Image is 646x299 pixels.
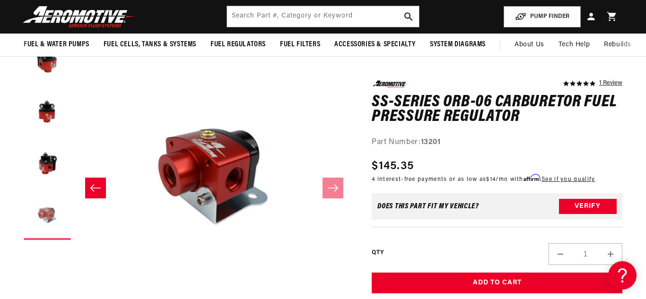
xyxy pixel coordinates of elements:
button: Slide left [85,178,106,198]
summary: Fuel Regulators [203,34,273,56]
span: Affirm [524,174,540,181]
span: About Us [515,41,544,48]
h1: SS-Series ORB-06 Carburetor Fuel Pressure Regulator [372,94,622,124]
button: Load image 2 in gallery view [24,89,71,136]
button: Load image 4 in gallery view [24,193,71,240]
span: Fuel Regulators [210,40,266,50]
button: Load image 3 in gallery view [24,141,71,188]
a: 1 reviews [599,80,622,87]
span: Tech Help [559,40,590,50]
span: Rebuilds [604,40,631,50]
span: Fuel Cells, Tanks & Systems [104,40,196,50]
label: QTY [372,248,384,256]
summary: Rebuilds [597,34,638,56]
span: $14 [486,177,496,182]
summary: Fuel Filters [273,34,327,56]
button: Verify [559,199,617,214]
a: About Us [507,34,551,56]
p: 4 interest-free payments or as low as /mo with . [372,175,595,184]
div: Part Number: [372,136,622,148]
button: PUMP FINDER [504,6,581,27]
span: System Diagrams [430,40,486,50]
span: $145.35 [372,158,414,175]
summary: System Diagrams [423,34,493,56]
summary: Tech Help [551,34,597,56]
button: Add to Cart [372,273,622,294]
summary: Accessories & Specialty [327,34,423,56]
summary: Fuel & Water Pumps [17,34,96,56]
summary: Fuel Cells, Tanks & Systems [96,34,203,56]
input: Search by Part Number, Category or Keyword [227,6,419,27]
a: See if you qualify - Learn more about Affirm Financing (opens in modal) [541,177,595,182]
button: Load image 1 in gallery view [24,37,71,84]
div: Does This part fit My vehicle? [377,203,479,210]
span: Fuel Filters [280,40,320,50]
button: Slide right [323,178,343,198]
button: search button [398,6,419,27]
strong: 13201 [421,138,441,145]
span: Accessories & Specialty [334,40,416,50]
span: Fuel & Water Pumps [24,40,89,50]
img: Aeromotive [20,6,139,28]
